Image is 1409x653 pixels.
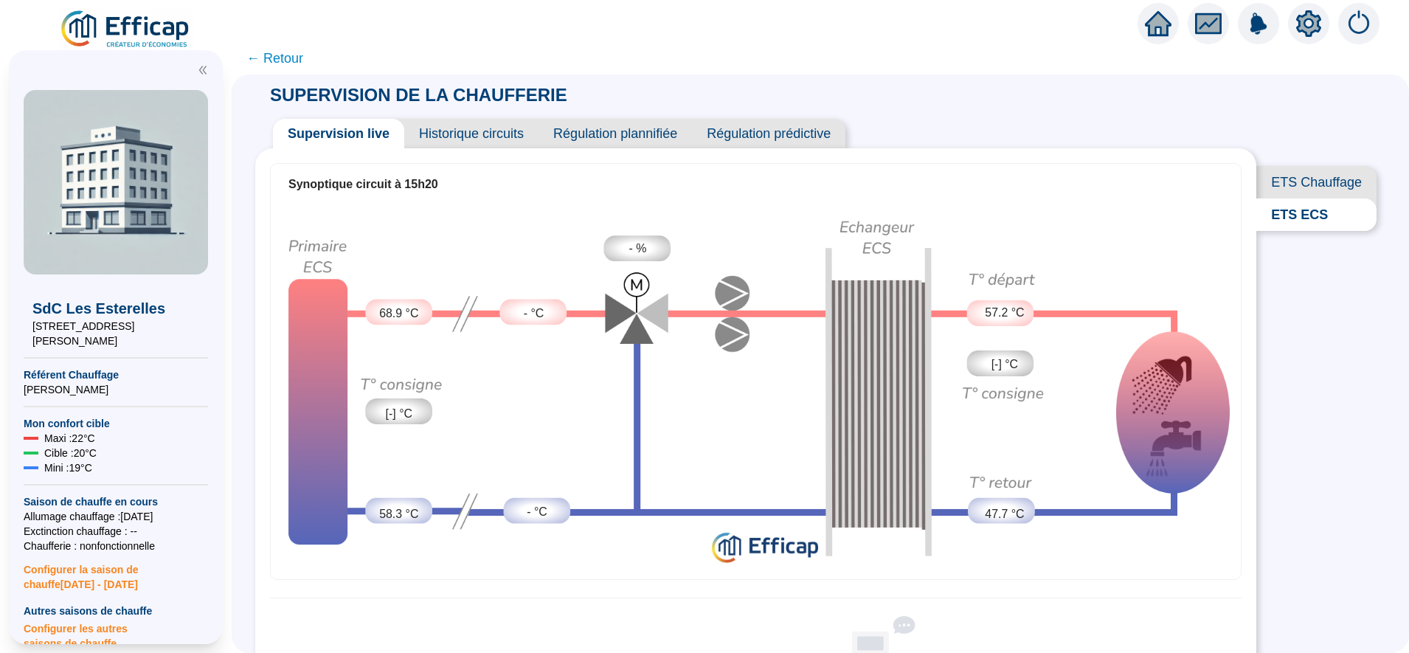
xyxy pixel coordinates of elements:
[404,119,539,148] span: Historique circuits
[24,539,208,553] span: Chaufferie : non fonctionnelle
[524,305,544,322] span: - °C
[386,405,412,423] span: [-] °C
[24,618,208,651] span: Configurer les autres saisons de chauffe
[24,509,208,524] span: Allumage chauffage : [DATE]
[271,204,1241,574] div: Synoptique
[24,382,208,397] span: [PERSON_NAME]
[1256,198,1377,231] span: ETS ECS
[273,119,404,148] span: Supervision live
[32,298,199,319] span: SdC Les Esterelles
[1338,3,1379,44] img: alerts
[629,240,646,258] span: - %
[59,9,193,50] img: efficap energie logo
[1195,10,1222,37] span: fund
[991,356,1018,373] span: [-] °C
[24,367,208,382] span: Référent Chauffage
[198,65,208,75] span: double-left
[1295,10,1322,37] span: setting
[44,446,97,460] span: Cible : 20 °C
[44,460,92,475] span: Mini : 19 °C
[539,119,692,148] span: Régulation plannifiée
[1238,3,1279,44] img: alerts
[32,319,199,348] span: [STREET_ADDRESS][PERSON_NAME]
[24,604,208,618] span: Autres saisons de chauffe
[44,431,95,446] span: Maxi : 22 °C
[246,48,303,69] span: ← Retour
[692,119,845,148] span: Régulation prédictive
[1256,166,1377,198] span: ETS Chauffage
[527,503,547,521] span: - °C
[24,553,208,592] span: Configurer la saison de chauffe [DATE] - [DATE]
[271,204,1241,574] img: ecs-supervision.4e789799f7049b378e9c.png
[379,505,418,523] span: 58.3 °C
[985,505,1024,523] span: 47.7 °C
[1145,10,1171,37] span: home
[255,85,582,105] span: SUPERVISION DE LA CHAUFFERIE
[24,524,208,539] span: Exctinction chauffage : --
[379,305,418,322] span: 68.9 °C
[985,304,1024,322] span: 57.2 °C
[24,416,208,431] span: Mon confort cible
[288,176,1223,193] div: Synoptique circuit à 15h20
[24,494,208,509] span: Saison de chauffe en cours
